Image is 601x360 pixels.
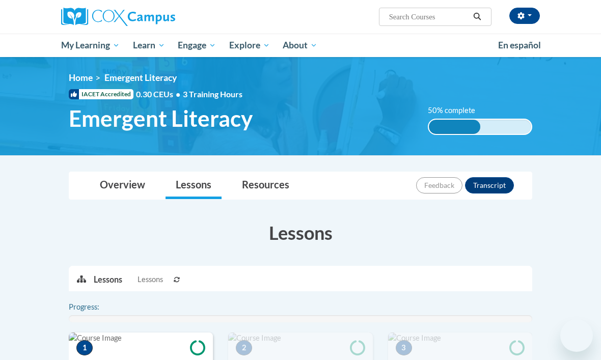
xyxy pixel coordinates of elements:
span: Lessons [138,274,163,285]
button: Account Settings [509,8,540,24]
a: Resources [232,172,299,199]
span: Emergent Literacy [69,105,253,132]
span: Learn [133,39,165,51]
a: Home [69,72,93,83]
iframe: Button to launch messaging window [560,319,593,352]
label: Progress: [69,301,127,313]
span: 1 [76,340,93,355]
span: Explore [229,39,270,51]
a: My Learning [54,34,126,57]
a: Overview [90,172,155,199]
img: Cox Campus [61,8,175,26]
div: Main menu [53,34,548,57]
a: Engage [171,34,223,57]
div: 50% complete [429,120,480,134]
button: Transcript [465,177,514,193]
button: Feedback [416,177,462,193]
span: Emergent Literacy [104,72,177,83]
span: 3 [396,340,412,355]
a: En español [491,35,548,56]
span: En español [498,40,541,50]
span: About [283,39,317,51]
span: Engage [178,39,216,51]
a: Learn [126,34,172,57]
label: 50% complete [428,105,486,116]
span: 2 [236,340,252,355]
span: 3 Training Hours [183,89,242,99]
a: Cox Campus [61,8,210,26]
span: IACET Accredited [69,89,133,99]
p: Lessons [94,274,122,285]
a: Explore [223,34,277,57]
h3: Lessons [69,220,532,245]
span: 0.30 CEUs [136,89,183,100]
a: About [277,34,324,57]
a: Lessons [166,172,222,199]
button: Search [470,11,485,23]
span: My Learning [61,39,120,51]
span: • [176,89,180,99]
input: Search Courses [388,11,470,23]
